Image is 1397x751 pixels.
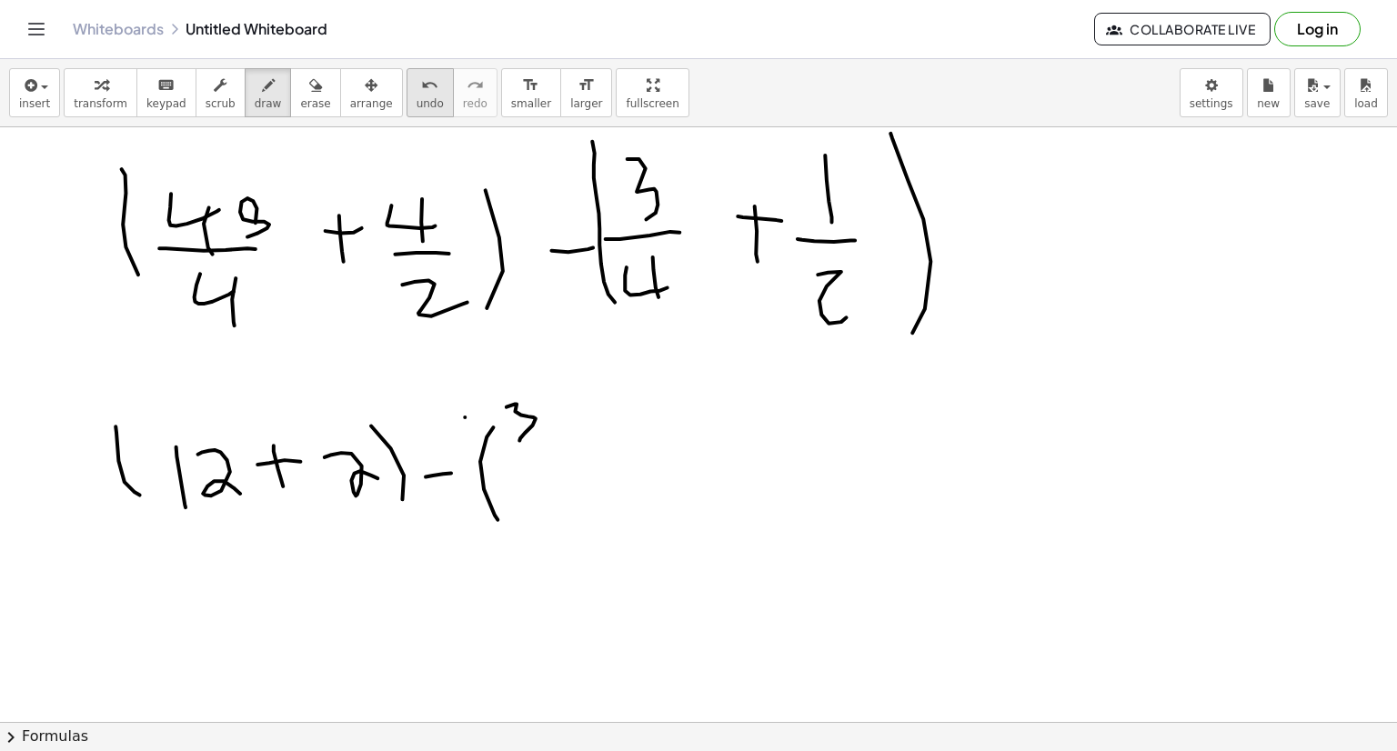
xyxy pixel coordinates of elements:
span: settings [1190,97,1233,110]
button: scrub [196,68,246,117]
button: Collaborate Live [1094,13,1271,45]
button: undoundo [407,68,454,117]
button: redoredo [453,68,497,117]
span: transform [74,97,127,110]
span: draw [255,97,282,110]
span: erase [300,97,330,110]
span: fullscreen [626,97,678,110]
button: erase [290,68,340,117]
span: undo [417,97,444,110]
button: load [1344,68,1388,117]
i: format_size [578,75,595,96]
button: new [1247,68,1291,117]
i: undo [421,75,438,96]
span: larger [570,97,602,110]
i: redo [467,75,484,96]
button: keyboardkeypad [136,68,196,117]
span: save [1304,97,1330,110]
button: format_sizelarger [560,68,612,117]
button: fullscreen [616,68,688,117]
span: arrange [350,97,393,110]
span: new [1257,97,1280,110]
span: keypad [146,97,186,110]
span: insert [19,97,50,110]
span: scrub [206,97,236,110]
i: format_size [522,75,539,96]
button: arrange [340,68,403,117]
span: smaller [511,97,551,110]
a: Whiteboards [73,20,164,38]
span: load [1354,97,1378,110]
button: transform [64,68,137,117]
button: insert [9,68,60,117]
button: format_sizesmaller [501,68,561,117]
button: Toggle navigation [22,15,51,44]
i: keyboard [157,75,175,96]
button: Log in [1274,12,1361,46]
button: draw [245,68,292,117]
button: save [1294,68,1341,117]
button: settings [1180,68,1243,117]
span: Collaborate Live [1110,21,1255,37]
span: redo [463,97,487,110]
